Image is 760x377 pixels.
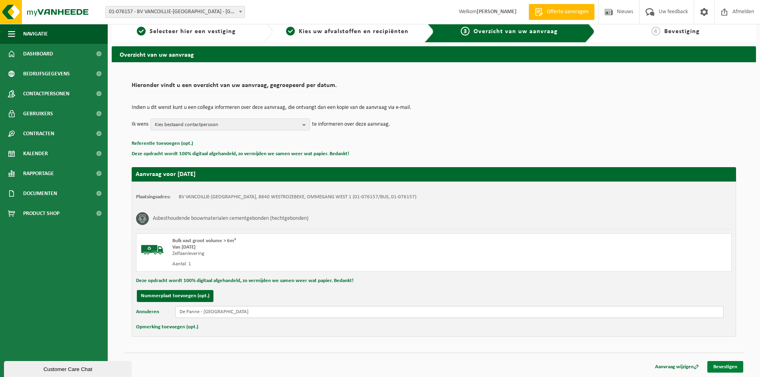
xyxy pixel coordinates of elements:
[23,104,53,124] span: Gebruikers
[132,149,349,159] button: Deze opdracht wordt 100% digitaal afgehandeld, zo vermijden we samen weer wat papier. Bedankt!
[312,118,390,130] p: te informeren over deze aanvraag.
[23,24,48,44] span: Navigatie
[112,46,756,62] h2: Overzicht van uw aanvraag
[172,251,466,257] div: Zelfaanlevering
[474,28,558,35] span: Overzicht van uw aanvraag
[136,306,159,318] button: Annuleren
[140,238,164,262] img: BL-SO-LV.png
[651,27,660,36] span: 4
[155,119,299,131] span: Kies bestaand contactpersoon
[132,118,148,130] p: Ik wens
[136,194,171,199] strong: Plaatsingsadres:
[132,105,736,111] p: Indien u dit wenst kunt u een collega informeren over deze aanvraag, die ontvangt dan een kopie v...
[23,64,70,84] span: Bedrijfsgegevens
[136,322,198,332] button: Opmerking toevoegen (opt.)
[106,6,245,18] span: 01-076157 - BV VANCOILLIE-TANGHE - WESTROZEBEKE
[132,82,736,93] h2: Hieronder vindt u een overzicht van uw aanvraag, gegroepeerd per datum.
[23,84,69,104] span: Contactpersonen
[23,144,48,164] span: Kalender
[132,138,193,149] button: Referentie toevoegen (opt.)
[23,44,53,64] span: Dashboard
[116,27,257,36] a: 1Selecteer hier een vestiging
[23,184,57,203] span: Documenten
[529,4,594,20] a: Offerte aanvragen
[136,171,195,178] strong: Aanvraag voor [DATE]
[172,245,195,250] strong: Van [DATE]
[23,164,54,184] span: Rapportage
[545,8,590,16] span: Offerte aanvragen
[649,361,705,373] a: Aanvraag wijzigen
[461,27,470,36] span: 3
[105,6,245,18] span: 01-076157 - BV VANCOILLIE-TANGHE - WESTROZEBEKE
[153,212,308,225] h3: Asbesthoudende bouwmaterialen cementgebonden (hechtgebonden)
[150,118,310,130] button: Kies bestaand contactpersoon
[136,276,353,286] button: Deze opdracht wordt 100% digitaal afgehandeld, zo vermijden we samen weer wat papier. Bedankt!
[179,194,417,200] td: BV VANCOILLIE-[GEOGRAPHIC_DATA], 8840 WESTROZEBEKE, OMMEGANG WEST 1 (01-076157/BUS, 01-076157)
[477,9,517,15] strong: [PERSON_NAME]
[23,124,54,144] span: Contracten
[137,290,213,302] button: Nummerplaat toevoegen (opt.)
[4,359,133,377] iframe: chat widget
[175,306,724,318] input: Uw referentie voor deze aanvraag
[137,27,146,36] span: 1
[172,238,236,243] span: Bulk vast groot volume > 6m³
[172,261,466,267] div: Aantal: 1
[150,28,236,35] span: Selecteer hier een vestiging
[664,28,700,35] span: Bevestiging
[23,203,59,223] span: Product Shop
[299,28,409,35] span: Kies uw afvalstoffen en recipiënten
[277,27,418,36] a: 2Kies uw afvalstoffen en recipiënten
[707,361,743,373] a: Bevestigen
[286,27,295,36] span: 2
